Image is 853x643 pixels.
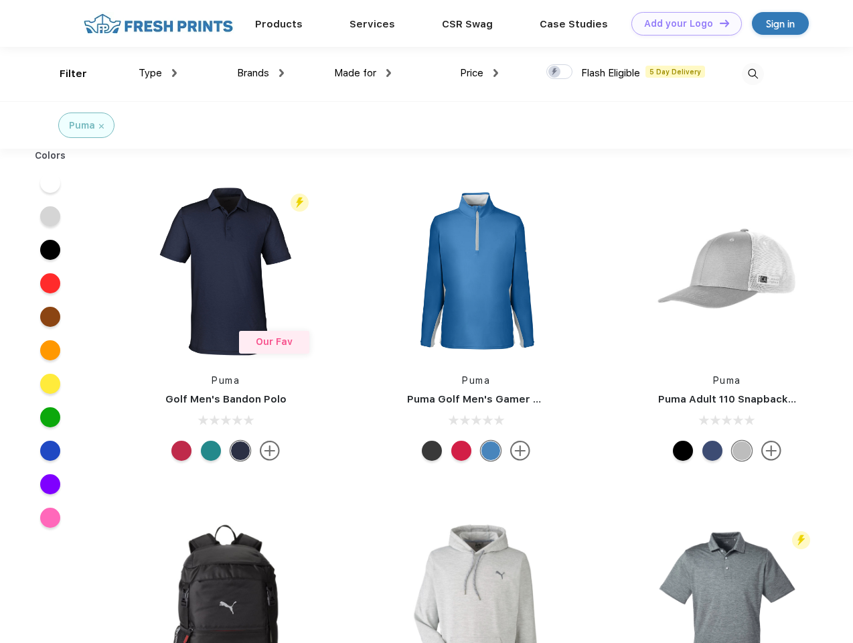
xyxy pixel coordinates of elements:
[713,375,741,386] a: Puma
[260,441,280,461] img: more.svg
[481,441,501,461] div: Bright Cobalt
[139,67,162,79] span: Type
[792,531,810,549] img: flash_active_toggle.svg
[255,18,303,30] a: Products
[334,67,376,79] span: Made for
[291,194,309,212] img: flash_active_toggle.svg
[761,441,781,461] img: more.svg
[60,66,87,82] div: Filter
[752,12,809,35] a: Sign in
[673,441,693,461] div: Pma Blk Pma Blk
[644,18,713,29] div: Add your Logo
[350,18,395,30] a: Services
[460,67,483,79] span: Price
[69,119,95,133] div: Puma
[386,69,391,77] img: dropdown.png
[237,67,269,79] span: Brands
[201,441,221,461] div: Green Lagoon
[732,441,752,461] div: Quarry with Brt Whit
[387,182,565,360] img: func=resize&h=266
[171,441,191,461] div: Ski Patrol
[645,66,705,78] span: 5 Day Delivery
[510,441,530,461] img: more.svg
[407,393,619,405] a: Puma Golf Men's Gamer Golf Quarter-Zip
[638,182,816,360] img: func=resize&h=266
[230,441,250,461] div: Navy Blazer
[742,63,764,85] img: desktop_search.svg
[493,69,498,77] img: dropdown.png
[422,441,442,461] div: Puma Black
[581,67,640,79] span: Flash Eligible
[279,69,284,77] img: dropdown.png
[720,19,729,27] img: DT
[702,441,722,461] div: Peacoat Qut Shd
[25,149,76,163] div: Colors
[451,441,471,461] div: Ski Patrol
[172,69,177,77] img: dropdown.png
[212,375,240,386] a: Puma
[462,375,490,386] a: Puma
[99,124,104,129] img: filter_cancel.svg
[165,393,287,405] a: Golf Men's Bandon Polo
[80,12,237,35] img: fo%20logo%202.webp
[137,182,315,360] img: func=resize&h=266
[256,336,293,347] span: Our Fav
[442,18,493,30] a: CSR Swag
[766,16,795,31] div: Sign in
